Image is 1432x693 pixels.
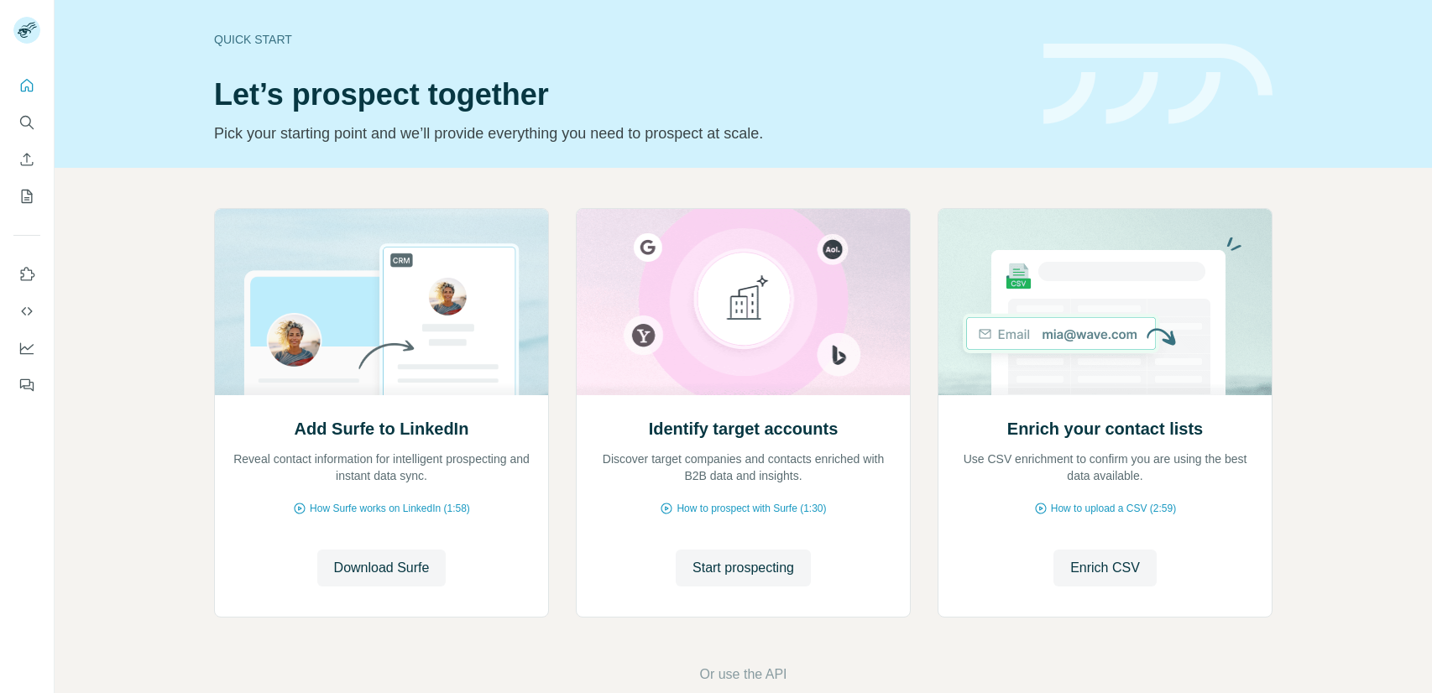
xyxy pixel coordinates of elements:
[214,209,549,395] img: Add Surfe to LinkedIn
[13,181,40,211] button: My lists
[1043,44,1273,125] img: banner
[214,31,1023,48] div: Quick start
[317,550,447,586] button: Download Surfe
[214,78,1023,112] h1: Let’s prospect together
[938,209,1273,395] img: Enrich your contact lists
[334,558,430,578] span: Download Surfe
[699,664,787,685] button: Or use the API
[576,209,911,395] img: Identify target accounts
[13,370,40,400] button: Feedback
[13,144,40,175] button: Enrich CSV
[13,296,40,326] button: Use Surfe API
[310,501,470,516] span: How Surfe works on LinkedIn (1:58)
[1070,558,1140,578] span: Enrich CSV
[593,451,893,484] p: Discover target companies and contacts enriched with B2B data and insights.
[1007,417,1203,440] h2: Enrich your contact lists
[692,558,794,578] span: Start prospecting
[1051,501,1176,516] span: How to upload a CSV (2:59)
[955,451,1255,484] p: Use CSV enrichment to confirm you are using the best data available.
[13,333,40,363] button: Dashboard
[295,417,469,440] h2: Add Surfe to LinkedIn
[13,259,40,289] button: Use Surfe on LinkedIn
[13,70,40,101] button: Quick start
[214,122,1023,145] p: Pick your starting point and we’ll provide everything you need to prospect at scale.
[677,501,826,516] span: How to prospect with Surfe (1:30)
[232,451,531,484] p: Reveal contact information for intelligent prospecting and instant data sync.
[676,550,811,586] button: Start prospecting
[1053,550,1157,586] button: Enrich CSV
[649,417,839,440] h2: Identify target accounts
[13,107,40,138] button: Search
